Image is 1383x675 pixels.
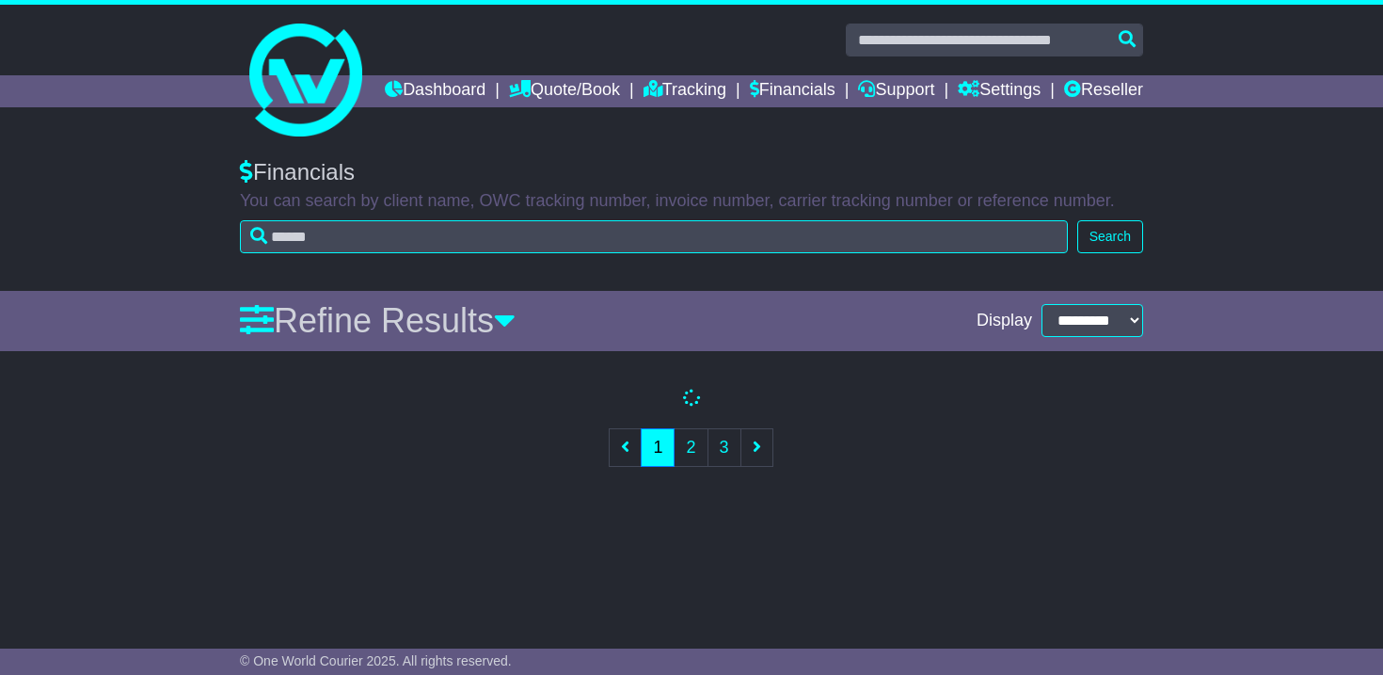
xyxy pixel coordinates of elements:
[858,75,934,107] a: Support
[644,75,726,107] a: Tracking
[1077,220,1143,253] button: Search
[240,653,512,668] span: © One World Courier 2025. All rights reserved.
[385,75,485,107] a: Dashboard
[641,428,675,467] a: 1
[958,75,1041,107] a: Settings
[707,428,741,467] a: 3
[240,301,516,340] a: Refine Results
[240,159,1143,186] div: Financials
[750,75,835,107] a: Financials
[977,311,1032,331] span: Display
[240,191,1143,212] p: You can search by client name, OWC tracking number, invoice number, carrier tracking number or re...
[674,428,707,467] a: 2
[1064,75,1143,107] a: Reseller
[509,75,620,107] a: Quote/Book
